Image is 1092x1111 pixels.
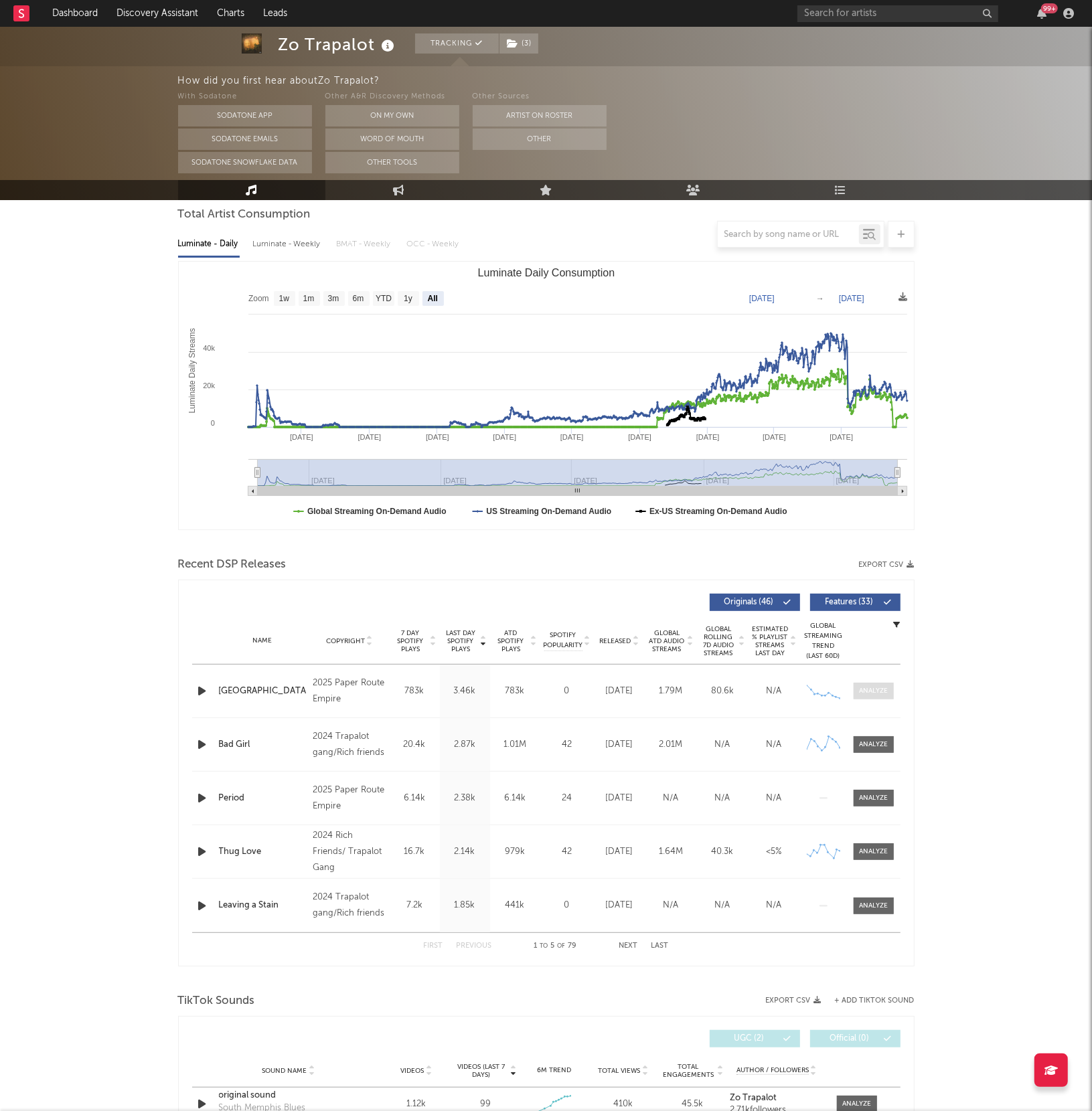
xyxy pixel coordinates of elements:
span: Recent DSP Releases [178,557,287,573]
div: 2.14k [443,845,487,859]
span: Released [600,637,631,645]
div: 1.85k [443,899,487,912]
div: 2.38k [443,792,487,805]
button: Artist on Roster [473,105,607,126]
span: UGC ( 2 ) [718,1035,780,1043]
span: Total Views [598,1067,640,1075]
button: Previous [457,942,492,950]
div: 2024 Rich Friends/ Trapalot Gang [313,828,386,876]
div: <5% [752,845,797,859]
a: Period [219,792,307,805]
a: Bad Girl [219,738,307,752]
div: 441k [493,899,537,912]
div: 6.14k [493,792,537,805]
text: [DATE] [358,433,381,441]
a: Zo Trapalot [730,1094,823,1103]
div: [DATE] [597,685,642,698]
text: 20k [203,381,215,390]
span: Global Rolling 7D Audio Streams [700,625,737,657]
span: Total Engagements [661,1063,715,1079]
div: 40.3k [700,845,745,859]
text: Global Streaming On-Demand Audio [307,507,447,516]
span: ATD Spotify Plays [493,629,529,653]
div: 2.01M [649,738,694,752]
button: Word Of Mouth [325,129,459,150]
div: 80.6k [700,685,745,698]
div: Global Streaming Trend (Last 60D) [803,621,844,661]
a: original sound [219,1089,359,1102]
div: Other A&R Discovery Methods [325,89,459,105]
div: With Sodatone [178,89,312,105]
text: Ex-US Streaming On-Demand Audio [649,507,787,516]
span: Sound Name [262,1067,307,1075]
text: [DATE] [763,433,786,441]
div: 2025 Paper Route Empire [313,782,386,815]
text: [DATE] [290,433,313,441]
a: [GEOGRAPHIC_DATA] [219,685,307,698]
div: 783k [393,685,437,698]
button: Official(0) [810,1030,901,1047]
button: Sodatone App [178,105,312,126]
text: 1y [404,294,412,304]
div: 6.14k [393,792,437,805]
button: Tracking [415,33,499,54]
svg: Luminate Daily Consumption [179,262,914,529]
button: Sodatone Snowflake Data [178,152,312,173]
text: [DATE] [749,294,775,303]
text: Zoom [248,294,269,304]
div: 7.2k [393,899,437,912]
div: 24 [544,792,591,805]
text: [DATE] [493,433,516,441]
div: N/A [752,792,797,805]
button: Export CSV [766,997,822,1005]
text: Luminate Daily Streams [187,328,196,413]
button: On My Own [325,105,459,126]
text: 0 [210,419,214,427]
div: 2025 Paper Route Empire [313,675,386,707]
text: [DATE] [426,433,449,441]
div: 99 + [1041,3,1058,13]
div: [DATE] [597,845,642,859]
div: N/A [700,738,745,752]
div: 20.4k [393,738,437,752]
div: N/A [700,899,745,912]
text: YTD [375,294,391,304]
a: Leaving a Stain [219,899,307,912]
button: Next [619,942,638,950]
div: N/A [649,792,694,805]
button: Features(33) [810,594,901,611]
span: Features ( 33 ) [819,598,880,606]
button: Other [473,129,607,150]
button: (3) [499,33,538,54]
text: [DATE] [560,433,583,441]
div: 6M Trend [523,1065,585,1076]
div: N/A [700,792,745,805]
div: Name [219,636,307,646]
text: → [816,294,824,303]
span: Videos (last 7 days) [454,1063,508,1079]
div: 99 [480,1098,491,1111]
a: Thug Love [219,845,307,859]
div: 42 [544,738,591,752]
input: Search for artists [797,5,998,22]
div: Zo Trapalot [279,33,398,56]
div: Other Sources [473,89,607,105]
span: to [540,943,548,949]
button: Other Tools [325,152,459,173]
text: 1w [279,294,289,304]
div: N/A [752,738,797,752]
text: All [427,294,437,304]
text: 40k [203,344,215,352]
div: N/A [752,685,797,698]
div: 3.46k [443,685,487,698]
div: N/A [752,899,797,912]
span: Estimated % Playlist Streams Last Day [752,625,789,657]
span: Videos [401,1067,424,1075]
text: [DATE] [696,433,719,441]
text: 1m [303,294,314,304]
